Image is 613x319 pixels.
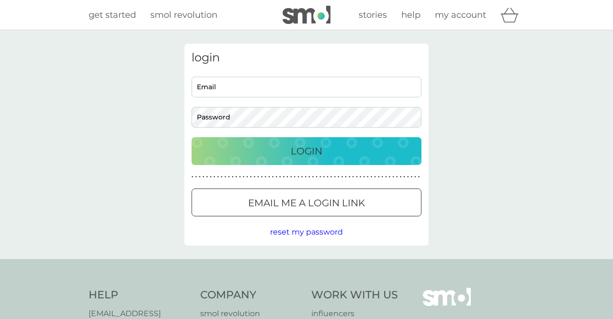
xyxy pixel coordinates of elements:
p: ● [214,175,216,179]
p: ● [316,175,318,179]
p: ● [297,175,299,179]
p: ● [327,175,329,179]
p: ● [305,175,306,179]
p: Login [291,143,322,159]
p: ● [367,175,369,179]
p: ● [192,175,193,179]
p: ● [334,175,336,179]
p: ● [308,175,310,179]
p: ● [323,175,325,179]
p: ● [338,175,340,179]
p: ● [261,175,263,179]
p: ● [290,175,292,179]
p: ● [385,175,387,179]
p: ● [349,175,351,179]
p: ● [360,175,362,179]
h4: Company [200,288,302,303]
p: ● [232,175,234,179]
p: ● [217,175,219,179]
p: ● [301,175,303,179]
a: get started [89,8,136,22]
p: ● [257,175,259,179]
button: reset my password [270,226,343,238]
p: ● [250,175,252,179]
p: ● [203,175,204,179]
p: ● [195,175,197,179]
p: ● [236,175,238,179]
h4: Work With Us [311,288,398,303]
p: ● [403,175,405,179]
p: ● [400,175,402,179]
span: smol revolution [150,10,217,20]
p: ● [356,175,358,179]
p: ● [265,175,267,179]
p: ● [392,175,394,179]
p: ● [283,175,285,179]
p: ● [228,175,230,179]
h3: login [192,51,421,65]
p: ● [243,175,245,179]
p: Email me a login link [248,195,365,211]
p: ● [414,175,416,179]
p: ● [418,175,420,179]
button: Email me a login link [192,189,421,216]
p: ● [239,175,241,179]
p: ● [407,175,409,179]
a: stories [359,8,387,22]
span: help [401,10,420,20]
a: smol revolution [150,8,217,22]
p: ● [389,175,391,179]
p: ● [378,175,380,179]
p: ● [221,175,223,179]
p: ● [312,175,314,179]
span: my account [435,10,486,20]
p: ● [411,175,413,179]
p: ● [341,175,343,179]
span: reset my password [270,227,343,236]
p: ● [246,175,248,179]
p: ● [371,175,373,179]
p: ● [275,175,277,179]
p: ● [210,175,212,179]
p: ● [396,175,398,179]
span: get started [89,10,136,20]
p: ● [254,175,256,179]
p: ● [268,175,270,179]
div: basket [500,5,524,24]
span: stories [359,10,387,20]
p: ● [363,175,365,179]
p: ● [286,175,288,179]
p: ● [206,175,208,179]
button: Login [192,137,421,165]
p: ● [382,175,384,179]
a: help [401,8,420,22]
img: smol [283,6,330,24]
h4: Help [89,288,191,303]
p: ● [294,175,296,179]
a: my account [435,8,486,22]
p: ● [374,175,376,179]
p: ● [272,175,274,179]
p: ● [225,175,227,179]
p: ● [319,175,321,179]
p: ● [279,175,281,179]
p: ● [330,175,332,179]
p: ● [345,175,347,179]
p: ● [352,175,354,179]
p: ● [199,175,201,179]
